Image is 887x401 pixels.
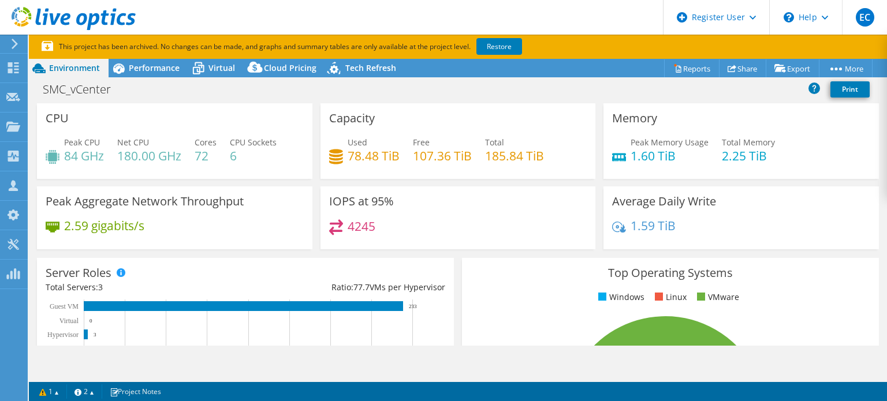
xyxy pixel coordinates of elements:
[348,149,400,162] h4: 78.48 TiB
[264,62,316,73] span: Cloud Pricing
[230,149,277,162] h4: 6
[784,12,794,23] svg: \n
[329,112,375,125] h3: Capacity
[50,302,79,310] text: Guest VM
[631,137,709,148] span: Peak Memory Usage
[66,384,102,399] a: 2
[208,62,235,73] span: Virtual
[64,137,100,148] span: Peak CPU
[31,384,67,399] a: 1
[631,219,676,232] h4: 1.59 TiB
[102,384,169,399] a: Project Notes
[612,195,716,208] h3: Average Daily Write
[652,291,687,303] li: Linux
[830,81,870,98] a: Print
[46,281,245,294] div: Total Servers:
[631,149,709,162] h4: 1.60 TiB
[471,267,870,279] h3: Top Operating Systems
[195,137,217,148] span: Cores
[694,291,739,303] li: VMware
[117,149,181,162] h4: 180.00 GHz
[46,195,244,208] h3: Peak Aggregate Network Throughput
[129,62,180,73] span: Performance
[46,267,111,279] h3: Server Roles
[476,38,522,55] a: Restore
[195,149,217,162] h4: 72
[46,112,69,125] h3: CPU
[94,332,96,338] text: 3
[413,137,430,148] span: Free
[722,149,775,162] h4: 2.25 TiB
[766,59,819,77] a: Export
[49,62,100,73] span: Environment
[329,195,394,208] h3: IOPS at 95%
[117,137,149,148] span: Net CPU
[98,282,103,293] span: 3
[38,83,129,96] h1: SMC_vCenter
[42,40,608,53] p: This project has been archived. No changes can be made, and graphs and summary tables are only av...
[664,59,720,77] a: Reports
[64,149,104,162] h4: 84 GHz
[54,345,78,353] text: Physical
[348,137,367,148] span: Used
[348,220,375,233] h4: 4245
[59,317,79,325] text: Virtual
[230,137,277,148] span: CPU Sockets
[47,331,79,339] text: Hypervisor
[819,59,873,77] a: More
[722,137,775,148] span: Total Memory
[409,303,417,309] text: 233
[485,149,544,162] h4: 185.84 TiB
[245,281,445,294] div: Ratio: VMs per Hypervisor
[353,282,370,293] span: 77.7
[595,291,644,303] li: Windows
[64,219,144,232] h4: 2.59 gigabits/s
[612,112,657,125] h3: Memory
[719,59,766,77] a: Share
[345,62,396,73] span: Tech Refresh
[413,149,472,162] h4: 107.36 TiB
[485,137,504,148] span: Total
[90,318,92,324] text: 0
[856,8,874,27] span: EC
